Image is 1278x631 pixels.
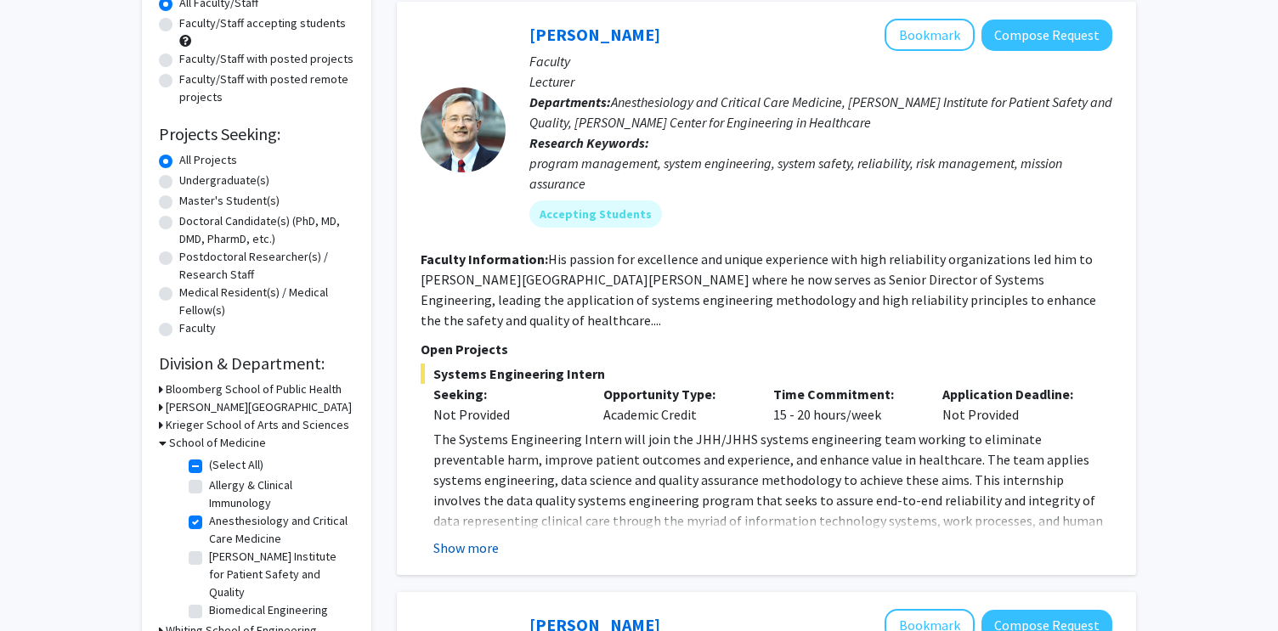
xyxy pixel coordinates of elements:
div: program management, system engineering, system safety, reliability, risk management, mission assu... [529,153,1112,194]
h2: Projects Seeking: [159,124,354,144]
p: Faculty [529,51,1112,71]
label: Master's Student(s) [179,192,280,210]
label: [PERSON_NAME] Institute for Patient Safety and Quality [209,548,350,601]
label: All Projects [179,151,237,169]
div: Academic Credit [591,384,761,425]
h3: Bloomberg School of Public Health [166,380,342,398]
iframe: Chat [13,555,72,618]
p: Lecturer [529,71,1112,92]
button: Compose Request to Richard Day [981,20,1112,51]
span: Anesthesiology and Critical Care Medicine, [PERSON_NAME] Institute for Patient Safety and Quality... [529,93,1112,131]
a: [PERSON_NAME] [529,24,660,45]
button: Show more [433,538,499,558]
b: Departments: [529,93,611,110]
p: Open Projects [421,339,1112,359]
p: Seeking: [433,384,578,404]
p: Application Deadline: [942,384,1087,404]
label: Biomedical Engineering [209,601,328,619]
label: Anesthesiology and Critical Care Medicine [209,512,350,548]
h3: Krieger School of Arts and Sciences [166,416,349,434]
label: Medical Resident(s) / Medical Fellow(s) [179,284,354,319]
label: Faculty/Staff with posted projects [179,50,353,68]
span: Systems Engineering Intern [421,363,1112,384]
h3: [PERSON_NAME][GEOGRAPHIC_DATA] [166,398,352,416]
mat-chip: Accepting Students [529,200,662,228]
p: Time Commitment: [773,384,918,404]
b: Faculty Information: [421,251,548,268]
div: 15 - 20 hours/week [761,384,930,425]
label: Undergraduate(s) [179,172,269,189]
label: Faculty/Staff with posted remote projects [179,70,354,106]
div: Not Provided [433,404,578,425]
label: Postdoctoral Researcher(s) / Research Staff [179,248,354,284]
label: (Select All) [209,456,263,474]
h2: Division & Department: [159,353,354,374]
h3: School of Medicine [169,434,266,452]
b: Research Keywords: [529,134,649,151]
button: Add Richard Day to Bookmarks [885,19,975,51]
p: Opportunity Type: [603,384,748,404]
label: Allergy & Clinical Immunology [209,476,350,512]
fg-read-more: His passion for excellence and unique experience with high reliability organizations led him to [... [421,251,1096,329]
label: Doctoral Candidate(s) (PhD, MD, DMD, PharmD, etc.) [179,212,354,248]
div: Not Provided [930,384,1100,425]
label: Faculty [179,319,216,337]
label: Faculty/Staff accepting students [179,14,346,32]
